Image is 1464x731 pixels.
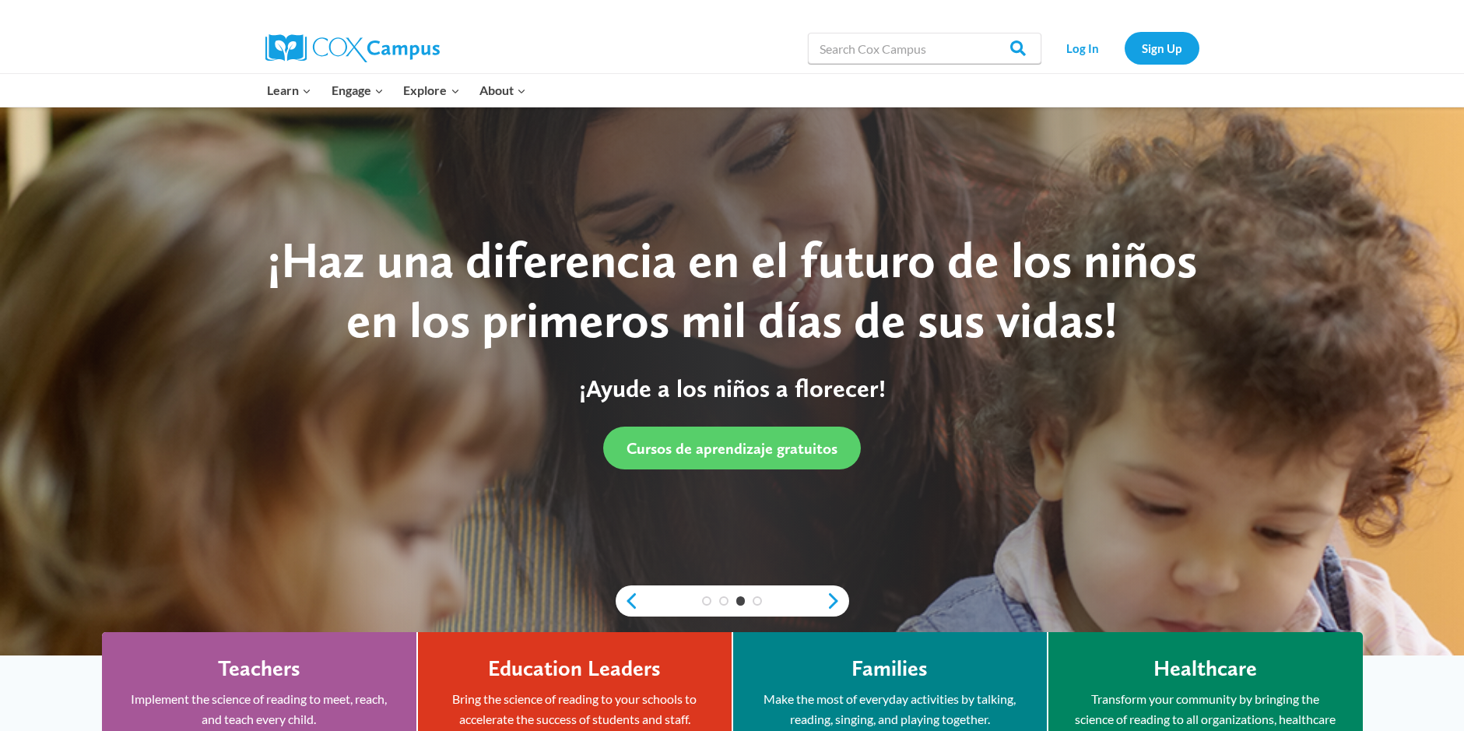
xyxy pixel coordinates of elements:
span: Learn [267,80,311,100]
p: Implement the science of reading to meet, reach, and teach every child. [125,689,393,729]
input: Search Cox Campus [808,33,1041,64]
h4: Teachers [218,655,300,682]
nav: Primary Navigation [258,74,536,107]
div: ¡Haz una diferencia en el futuro de los niños en los primeros mil días de sus vidas! [246,230,1219,350]
a: next [826,592,849,610]
div: content slider buttons [616,585,849,617]
a: 4 [753,596,762,606]
h4: Healthcare [1153,655,1257,682]
a: 2 [719,596,728,606]
span: About [479,80,526,100]
h4: Families [851,655,928,682]
span: Cursos de aprendizaje gratuitos [627,439,837,458]
nav: Secondary Navigation [1049,32,1199,64]
a: Cursos de aprendizaje gratuitos [603,427,861,469]
p: ¡Ayude a los niños a florecer! [246,374,1219,403]
span: Explore [403,80,459,100]
p: Bring the science of reading to your schools to accelerate the success of students and staff. [441,689,708,729]
span: Engage [332,80,384,100]
a: Sign Up [1125,32,1199,64]
a: 1 [702,596,711,606]
a: 3 [736,596,746,606]
p: Make the most of everyday activities by talking, reading, singing, and playing together. [757,689,1023,729]
img: Cox Campus [265,34,440,62]
a: previous [616,592,639,610]
a: Log In [1049,32,1117,64]
h4: Education Leaders [488,655,661,682]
